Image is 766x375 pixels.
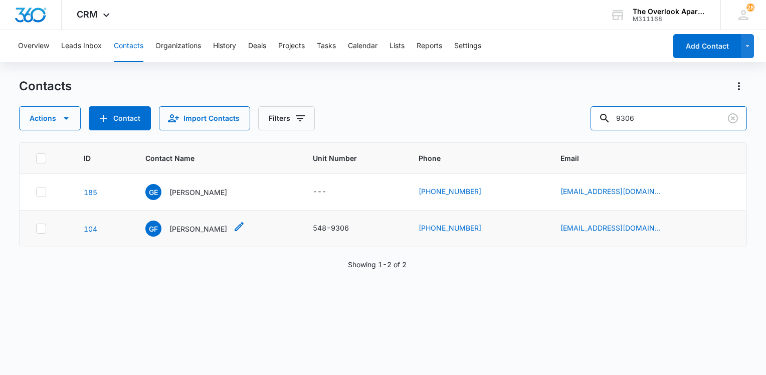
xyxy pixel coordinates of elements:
div: account name [633,8,706,16]
a: Navigate to contact details page for Grace Forbes [84,225,97,233]
span: Phone [419,153,522,163]
a: [EMAIL_ADDRESS][DOMAIN_NAME] [560,186,661,197]
button: History [213,30,236,62]
a: [PHONE_NUMBER] [419,186,481,197]
h1: Contacts [19,79,72,94]
button: Projects [278,30,305,62]
a: Navigate to contact details page for Greg Ewart [84,188,97,197]
button: Add Contact [89,106,151,130]
button: Add Contact [673,34,741,58]
button: Actions [731,78,747,94]
div: --- [313,186,326,198]
button: Actions [19,106,81,130]
button: Tasks [317,30,336,62]
div: Email - gewart81@gmail.com - Select to Edit Field [560,186,679,198]
div: Contact Name - Greg Ewart - Select to Edit Field [145,184,245,200]
a: [PHONE_NUMBER] [419,223,481,233]
span: GF [145,221,161,237]
button: Organizations [155,30,201,62]
div: Phone - (251) 298-9306 - Select to Edit Field [419,186,499,198]
input: Search Contacts [591,106,747,130]
div: Phone - (720) 556-4856 - Select to Edit Field [419,223,499,235]
div: Unit Number - 548-9306 - Select to Edit Field [313,223,367,235]
button: Lists [390,30,405,62]
p: [PERSON_NAME] [169,187,227,198]
button: Import Contacts [159,106,250,130]
span: Email [560,153,716,163]
div: notifications count [746,4,754,12]
button: Deals [248,30,266,62]
button: Calendar [348,30,377,62]
a: [EMAIL_ADDRESS][DOMAIN_NAME] [560,223,661,233]
span: Unit Number [313,153,395,163]
p: Showing 1-2 of 2 [348,259,407,270]
button: Contacts [114,30,143,62]
div: account id [633,16,706,23]
span: GE [145,184,161,200]
div: 548-9306 [313,223,349,233]
p: [PERSON_NAME] [169,224,227,234]
span: ID [84,153,107,163]
div: Contact Name - Grace Forbes - Select to Edit Field [145,221,245,237]
span: CRM [77,9,98,20]
button: Settings [454,30,481,62]
button: Filters [258,106,315,130]
button: Overview [18,30,49,62]
div: Unit Number - - Select to Edit Field [313,186,344,198]
div: Email - graceforbs13@gmail.com - Select to Edit Field [560,223,679,235]
button: Clear [725,110,741,126]
button: Reports [417,30,442,62]
button: Leads Inbox [61,30,102,62]
span: 28 [746,4,754,12]
span: Contact Name [145,153,274,163]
